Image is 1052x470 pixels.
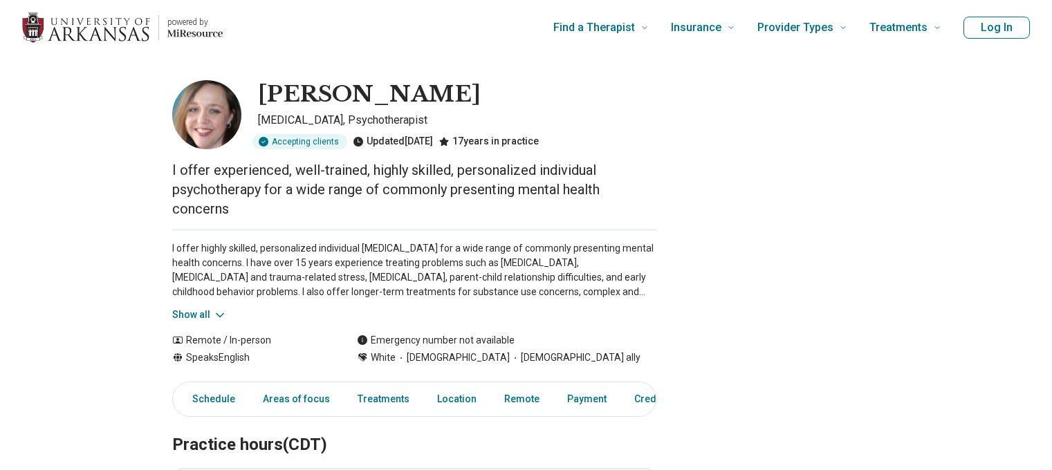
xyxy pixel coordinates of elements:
button: Show all [172,308,227,322]
span: Find a Therapist [553,18,635,37]
a: Credentials [626,385,703,413]
p: I offer highly skilled, personalized individual [MEDICAL_DATA] for a wide range of commonly prese... [172,241,656,299]
div: Accepting clients [252,134,347,149]
h1: [PERSON_NAME] [258,80,481,109]
button: Log In [963,17,1030,39]
p: I offer experienced, well-trained, highly skilled, personalized individual psychotherapy for a wi... [172,160,656,218]
span: Insurance [671,18,721,37]
a: Payment [559,385,615,413]
a: Schedule [176,385,243,413]
span: [DEMOGRAPHIC_DATA] [396,350,510,365]
span: Treatments [869,18,928,37]
div: Emergency number not available [357,333,515,348]
p: powered by [167,17,223,28]
p: [MEDICAL_DATA], Psychotherapist [258,112,656,129]
span: [DEMOGRAPHIC_DATA] ally [510,350,640,365]
a: Treatments [349,385,418,413]
span: Provider Types [757,18,833,37]
a: Home page [22,6,223,50]
h2: Practice hours (CDT) [172,400,656,457]
div: Updated [DATE] [353,134,433,149]
div: Speaks English [172,350,329,365]
div: Remote / In-person [172,333,329,348]
a: Location [429,385,485,413]
div: 17 years in practice [439,134,539,149]
img: Elizabeth Chaisson, Psychologist [172,80,241,149]
span: White [371,350,396,365]
a: Remote [496,385,548,413]
a: Areas of focus [255,385,338,413]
